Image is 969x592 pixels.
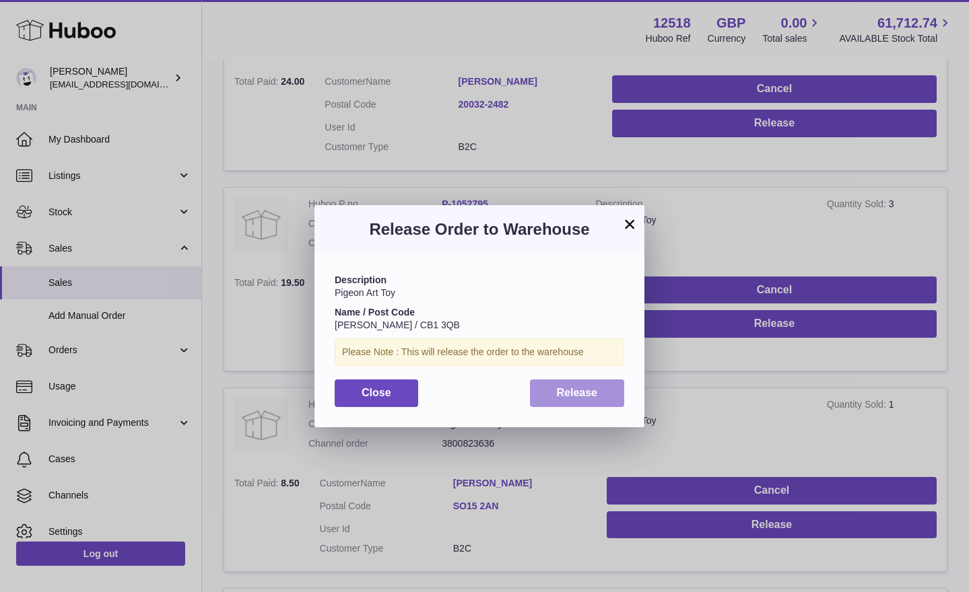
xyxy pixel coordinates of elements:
strong: Description [335,274,387,285]
div: Please Note : This will release the order to the warehouse [335,338,624,366]
button: × [622,216,638,232]
span: Release [557,387,598,398]
span: Pigeon Art Toy [335,287,395,298]
strong: Name / Post Code [335,307,415,318]
button: Release [530,379,625,407]
span: [PERSON_NAME] / CB1 3QB [335,320,460,330]
button: Close [335,379,418,407]
h3: Release Order to Warehouse [335,219,624,240]
span: Close [362,387,391,398]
